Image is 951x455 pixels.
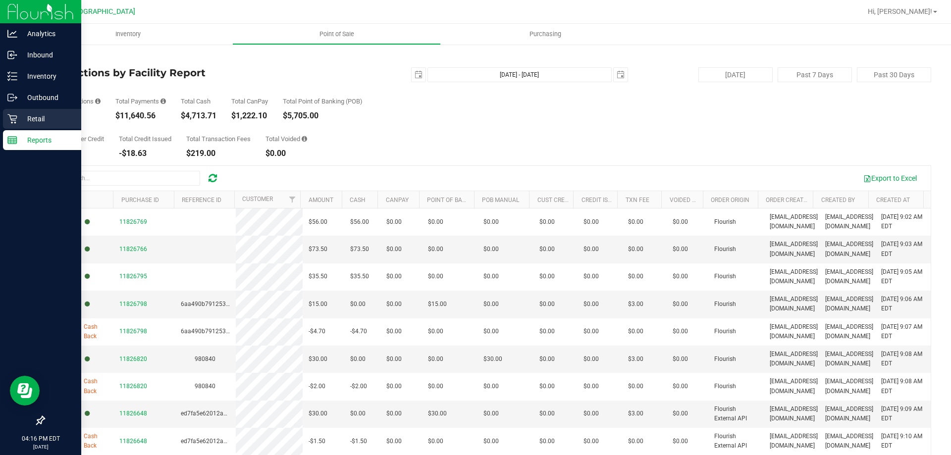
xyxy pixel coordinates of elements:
span: $35.50 [350,272,369,281]
span: $0.00 [628,382,643,391]
span: $0.00 [583,382,599,391]
span: $0.00 [483,382,499,391]
span: $0.00 [539,272,555,281]
span: [DATE] 9:03 AM EDT [881,240,925,258]
span: -$2.00 [350,382,367,391]
a: Reference ID [182,197,221,203]
span: -$1.50 [350,437,367,446]
span: $56.00 [309,217,327,227]
span: $73.50 [309,245,327,254]
span: -$1.50 [309,437,325,446]
a: Cash [350,197,366,203]
span: ed7fa5e62012a9077a2ac3fa58d3508c [181,438,287,445]
span: $0.00 [428,272,443,281]
span: [EMAIL_ADDRESS][DOMAIN_NAME] [770,322,818,341]
span: $0.00 [539,354,555,364]
span: $0.00 [386,300,402,309]
span: [EMAIL_ADDRESS][DOMAIN_NAME] [825,404,873,423]
span: [EMAIL_ADDRESS][DOMAIN_NAME] [770,240,818,258]
span: $0.00 [539,409,555,418]
a: Inventory [24,24,232,45]
span: 11826820 [119,355,147,362]
span: $0.00 [583,354,599,364]
span: $0.00 [386,437,402,446]
inline-svg: Analytics [7,29,17,39]
div: -$18.63 [119,150,171,157]
span: [EMAIL_ADDRESS][DOMAIN_NAME] [825,240,873,258]
span: [EMAIL_ADDRESS][DOMAIN_NAME] [825,295,873,313]
i: Count of all successful payment transactions, possibly including voids, refunds, and cash-back fr... [95,98,101,104]
span: -$2.00 [309,382,325,391]
span: $0.00 [386,327,402,336]
inline-svg: Inventory [7,71,17,81]
button: Past 30 Days [857,67,931,82]
span: 11826798 [119,301,147,307]
span: Flourish [714,382,736,391]
span: $0.00 [386,354,402,364]
button: [DATE] [698,67,773,82]
span: $0.00 [628,245,643,254]
span: $0.00 [483,300,499,309]
span: $35.50 [309,272,327,281]
div: $1,222.10 [231,112,268,120]
span: $0.00 [673,354,688,364]
span: $0.00 [673,217,688,227]
span: [DATE] 9:09 AM EDT [881,404,925,423]
span: $15.00 [309,300,327,309]
div: Total CanPay [231,98,268,104]
iframe: Resource center [10,376,40,405]
div: Total Payments [115,98,166,104]
p: Retail [17,113,77,125]
a: Amount [309,197,333,203]
span: Purchasing [516,30,575,39]
a: Filter [284,191,300,208]
p: Outbound [17,92,77,103]
span: $0.00 [583,409,599,418]
span: $0.00 [628,272,643,281]
span: [EMAIL_ADDRESS][DOMAIN_NAME] [825,350,873,368]
p: Analytics [17,28,77,40]
i: Sum of all voided payment transaction amounts, excluding tips and transaction fees. [302,136,307,142]
span: 980840 [195,383,215,390]
span: ed7fa5e62012a9077a2ac3fa58d3508c [181,410,287,417]
span: $0.00 [350,354,366,364]
span: Cash Back [84,377,107,396]
span: 6aa490b791253dfa6fad04f023a195d5 [181,328,287,335]
span: select [412,68,425,82]
button: Export to Excel [857,170,923,187]
span: [DATE] 9:05 AM EDT [881,267,925,286]
span: $0.00 [673,409,688,418]
span: Flourish [714,217,736,227]
span: $0.00 [673,245,688,254]
p: Inbound [17,49,77,61]
span: -$4.70 [350,327,367,336]
span: Cash Back [84,432,107,451]
div: $5,705.00 [283,112,363,120]
span: $0.00 [428,327,443,336]
span: $0.00 [483,327,499,336]
span: $3.00 [628,300,643,309]
span: $0.00 [386,382,402,391]
div: Total Point of Banking (POB) [283,98,363,104]
p: [DATE] [4,443,77,451]
span: $30.00 [309,354,327,364]
span: $73.50 [350,245,369,254]
span: select [614,68,628,82]
a: Order Created By [766,197,819,203]
span: 11826769 [119,218,147,225]
p: 04:16 PM EDT [4,434,77,443]
span: $0.00 [539,300,555,309]
a: Credit Issued [581,197,623,203]
i: Sum of all successful, non-voided payment transaction amounts, excluding tips and transaction fees. [160,98,166,104]
span: [DATE] 9:10 AM EDT [881,432,925,451]
a: Cust Credit [537,197,574,203]
inline-svg: Retail [7,114,17,124]
span: Flourish [714,354,736,364]
span: $3.00 [628,409,643,418]
span: $0.00 [539,382,555,391]
span: 980840 [195,355,215,362]
span: [EMAIL_ADDRESS][DOMAIN_NAME] [770,295,818,313]
span: [EMAIL_ADDRESS][DOMAIN_NAME] [770,404,818,423]
span: [DATE] 9:06 AM EDT [881,295,925,313]
span: [DATE] 9:07 AM EDT [881,322,925,341]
